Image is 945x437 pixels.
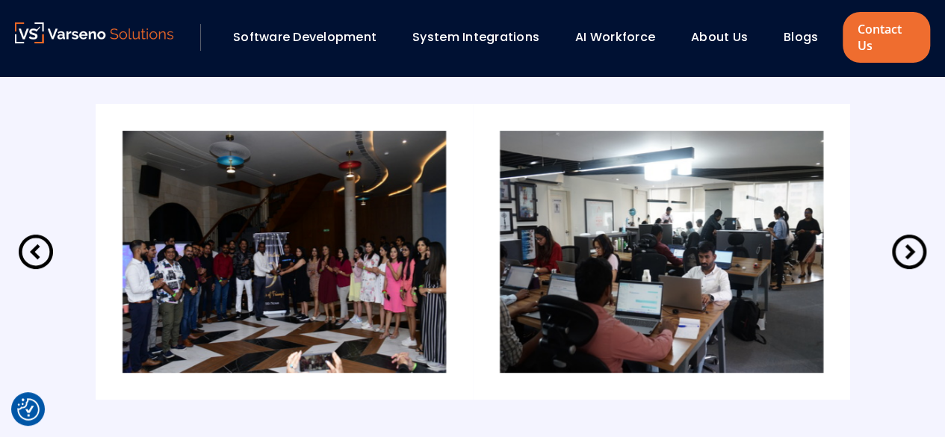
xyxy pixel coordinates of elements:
img: Varseno Solutions – Product Engineering & IT Services [15,22,173,43]
div: System Integrations [405,25,560,50]
a: Varseno Solutions – Product Engineering & IT Services [15,22,173,52]
img: Revisit consent button [17,398,40,421]
div: About Us [684,25,769,50]
a: About Us [691,28,748,46]
div: Software Development [226,25,397,50]
div: AI Workforce [568,25,676,50]
a: Software Development [233,28,377,46]
div: Blogs [776,25,839,50]
a: AI Workforce [575,28,655,46]
a: Blogs [784,28,818,46]
a: Contact Us [843,12,930,63]
a: System Integrations [412,28,539,46]
button: Cookie Settings [17,398,40,421]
